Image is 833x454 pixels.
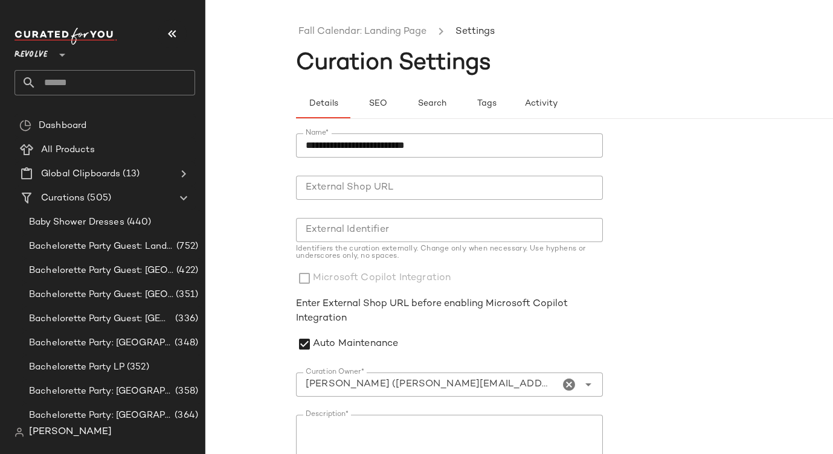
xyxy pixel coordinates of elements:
[174,240,198,254] span: (752)
[296,246,603,260] div: Identifiers the curation externally. Change only when necessary. Use hyphens or underscores only,...
[29,240,174,254] span: Bachelorette Party Guest: Landing Page
[313,331,398,358] label: Auto Maintenance
[172,409,198,423] span: (364)
[581,377,596,392] i: Open
[29,360,124,374] span: Bachelorette Party LP
[124,216,152,229] span: (440)
[298,24,426,40] a: Fall Calendar: Landing Page
[120,167,140,181] span: (13)
[368,99,387,109] span: SEO
[453,24,497,40] li: Settings
[172,336,198,350] span: (348)
[14,28,117,45] img: cfy_white_logo.C9jOOHJF.svg
[562,377,576,392] i: Clear Curation Owner*
[124,360,149,374] span: (352)
[174,264,198,278] span: (422)
[296,297,603,326] div: Enter External Shop URL before enabling Microsoft Copilot Integration
[29,288,173,302] span: Bachelorette Party Guest: [GEOGRAPHIC_DATA]
[173,288,198,302] span: (351)
[308,99,338,109] span: Details
[524,99,557,109] span: Activity
[29,336,172,350] span: Bachelorette Party: [GEOGRAPHIC_DATA]
[14,427,24,437] img: svg%3e
[476,99,496,109] span: Tags
[41,191,85,205] span: Curations
[41,143,95,157] span: All Products
[173,385,198,398] span: (358)
[29,409,172,423] span: Bachelorette Party: [GEOGRAPHIC_DATA]
[417,99,446,109] span: Search
[29,425,112,440] span: [PERSON_NAME]
[296,51,491,75] span: Curation Settings
[29,385,173,398] span: Bachelorette Party: [GEOGRAPHIC_DATA]
[19,120,31,132] img: svg%3e
[85,191,111,205] span: (505)
[41,167,120,181] span: Global Clipboards
[173,312,198,326] span: (336)
[14,41,48,63] span: Revolve
[29,312,173,326] span: Bachelorette Party Guest: [GEOGRAPHIC_DATA]
[29,216,124,229] span: Baby Shower Dresses
[39,119,86,133] span: Dashboard
[29,264,174,278] span: Bachelorette Party Guest: [GEOGRAPHIC_DATA]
